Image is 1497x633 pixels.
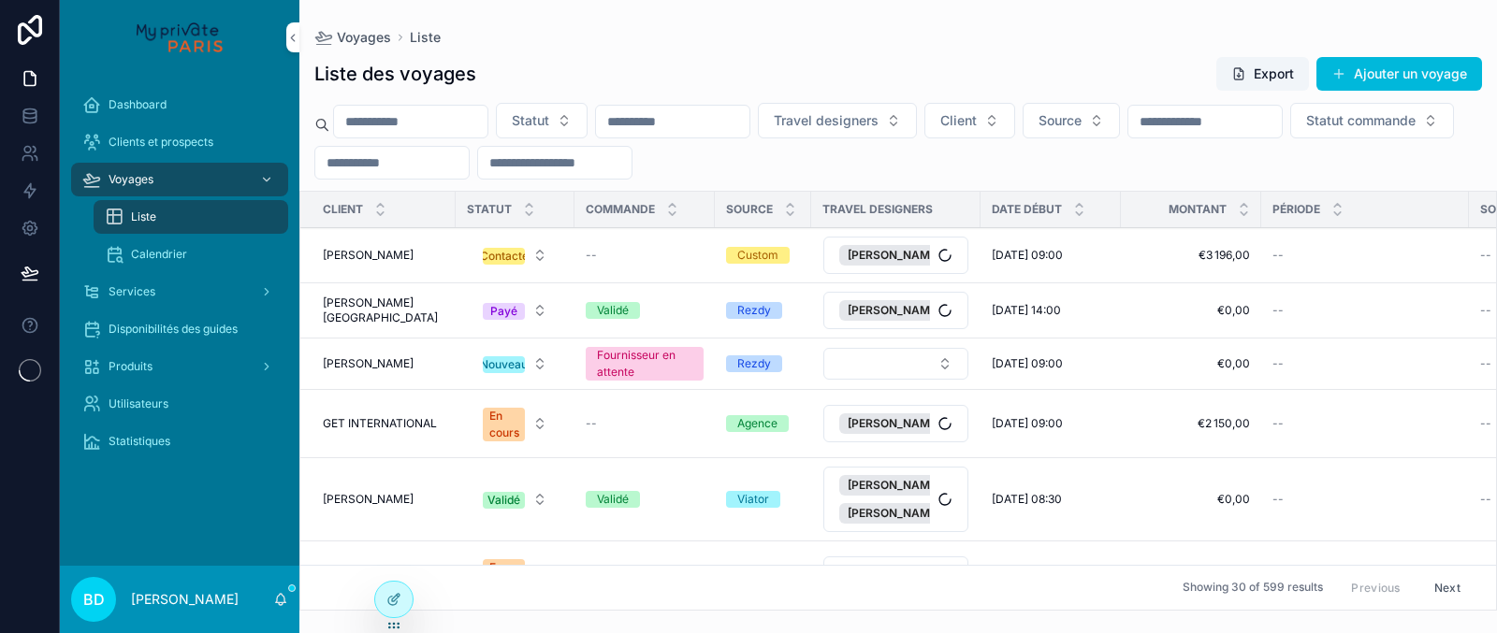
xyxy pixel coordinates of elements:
[1480,416,1491,431] span: --
[468,294,562,327] button: Select Button
[489,559,519,593] div: En cours
[940,111,977,130] span: Client
[1272,248,1458,263] a: --
[586,347,704,381] a: Fournisseur en attente
[109,97,167,112] span: Dashboard
[1480,248,1491,263] span: --
[823,467,968,532] button: Select Button
[487,492,520,509] div: Validé
[323,248,414,263] span: [PERSON_NAME]
[737,247,778,264] div: Custom
[1216,57,1309,91] button: Export
[314,61,476,87] h1: Liste des voyages
[586,302,704,319] a: Validé
[71,163,288,196] a: Voyages
[1421,573,1474,602] button: Next
[468,347,562,381] button: Select Button
[109,359,153,374] span: Produits
[323,295,444,325] a: [PERSON_NAME][GEOGRAPHIC_DATA]
[71,275,288,309] a: Services
[109,396,168,411] span: Utilisateurs
[848,303,940,318] span: [PERSON_NAME]
[512,111,549,130] span: Statut
[1290,103,1454,138] button: Select Button
[1306,111,1416,130] span: Statut commande
[822,404,969,443] a: Select Button
[337,28,391,47] span: Voyages
[839,413,967,434] button: Unselect 100
[823,348,968,380] button: Select Button
[726,247,800,264] a: Custom
[726,415,800,432] a: Agence
[94,237,288,271] a: Calendrier
[467,397,563,450] a: Select Button
[323,416,437,431] span: GET INTERNATIONAL
[468,550,562,600] button: Select Button
[992,248,1110,263] a: [DATE] 09:00
[726,302,800,319] a: Rezdy
[586,416,704,431] a: --
[323,416,444,431] a: GET INTERNATIONAL
[1480,356,1491,371] span: --
[822,555,969,595] a: Select Button
[71,387,288,421] a: Utilisateurs
[823,405,968,442] button: Select Button
[1272,356,1458,371] a: --
[1169,202,1227,217] span: Montant
[822,347,969,381] a: Select Button
[323,202,363,217] span: Client
[992,416,1110,431] a: [DATE] 09:00
[1183,581,1323,596] span: Showing 30 of 599 results
[726,202,773,217] span: Source
[586,416,597,431] span: --
[758,103,917,138] button: Select Button
[848,506,940,521] span: [PERSON_NAME]
[1272,492,1458,507] a: --
[323,356,414,371] span: [PERSON_NAME]
[822,236,969,275] a: Select Button
[467,482,563,517] a: Select Button
[992,492,1110,507] a: [DATE] 08:30
[131,247,187,262] span: Calendrier
[992,356,1063,371] span: [DATE] 09:00
[467,346,563,381] a: Select Button
[1272,202,1320,217] span: Période
[468,482,562,516] button: Select Button
[131,209,156,224] span: Liste
[496,103,588,138] button: Select Button
[71,125,288,159] a: Clients et prospects
[1132,248,1250,263] a: €3 196,00
[480,356,528,373] div: Nouveau
[467,293,563,328] a: Select Button
[1132,492,1250,507] span: €0,00
[323,356,444,371] a: [PERSON_NAME]
[109,434,170,449] span: Statistiques
[1132,303,1250,318] a: €0,00
[71,88,288,122] a: Dashboard
[109,135,213,150] span: Clients et prospects
[1272,303,1284,318] span: --
[822,466,969,533] a: Select Button
[774,111,879,130] span: Travel designers
[848,416,940,431] span: [PERSON_NAME]
[726,491,800,508] a: Viator
[323,492,444,507] a: [PERSON_NAME]
[468,238,562,272] button: Select Button
[1272,356,1284,371] span: --
[586,248,704,263] a: --
[992,202,1062,217] span: Date début
[71,312,288,346] a: Disponibilités des guides
[323,492,414,507] span: [PERSON_NAME]
[109,322,238,337] span: Disponibilités des guides
[71,424,288,458] a: Statistiques
[467,237,563,273] a: Select Button
[737,302,771,319] div: Rezdy
[1132,356,1250,371] span: €0,00
[323,248,444,263] a: [PERSON_NAME]
[410,28,441,47] a: Liste
[586,248,597,263] span: --
[468,398,562,449] button: Select Button
[823,556,968,594] button: Select Button
[1480,303,1491,318] span: --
